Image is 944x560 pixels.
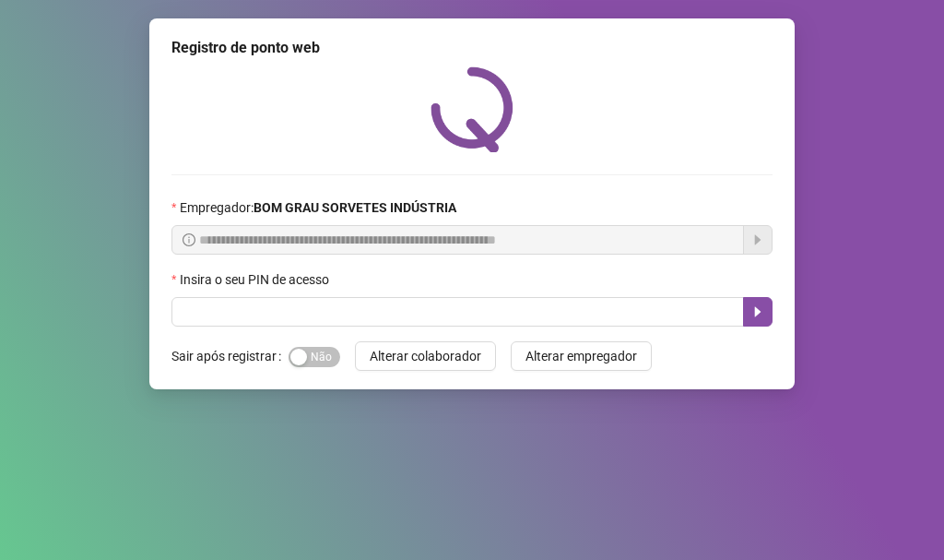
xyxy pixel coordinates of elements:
button: Alterar empregador [511,341,652,371]
label: Insira o seu PIN de acesso [171,269,341,290]
span: Alterar colaborador [370,346,481,366]
label: Sair após registrar [171,341,289,371]
span: Alterar empregador [525,346,637,366]
img: QRPoint [431,66,513,152]
span: info-circle [183,233,195,246]
strong: BOM GRAU SORVETES INDÚSTRIA [254,200,456,215]
button: Alterar colaborador [355,341,496,371]
span: Empregador : [180,197,456,218]
div: Registro de ponto web [171,37,773,59]
span: caret-right [750,304,765,319]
